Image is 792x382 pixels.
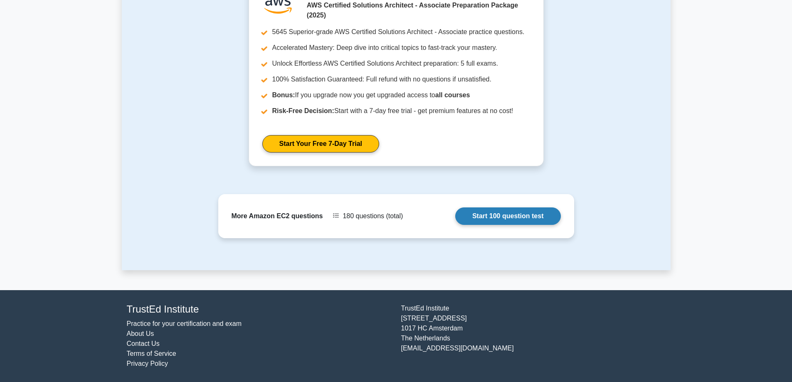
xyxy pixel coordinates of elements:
[396,303,671,369] div: TrustEd Institute [STREET_ADDRESS] 1017 HC Amsterdam The Netherlands [EMAIL_ADDRESS][DOMAIN_NAME]
[127,340,160,347] a: Contact Us
[455,207,561,225] a: Start 100 question test
[127,330,154,337] a: About Us
[262,135,379,153] a: Start Your Free 7-Day Trial
[127,350,176,357] a: Terms of Service
[127,303,391,315] h4: TrustEd Institute
[127,360,168,367] a: Privacy Policy
[127,320,242,327] a: Practice for your certification and exam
